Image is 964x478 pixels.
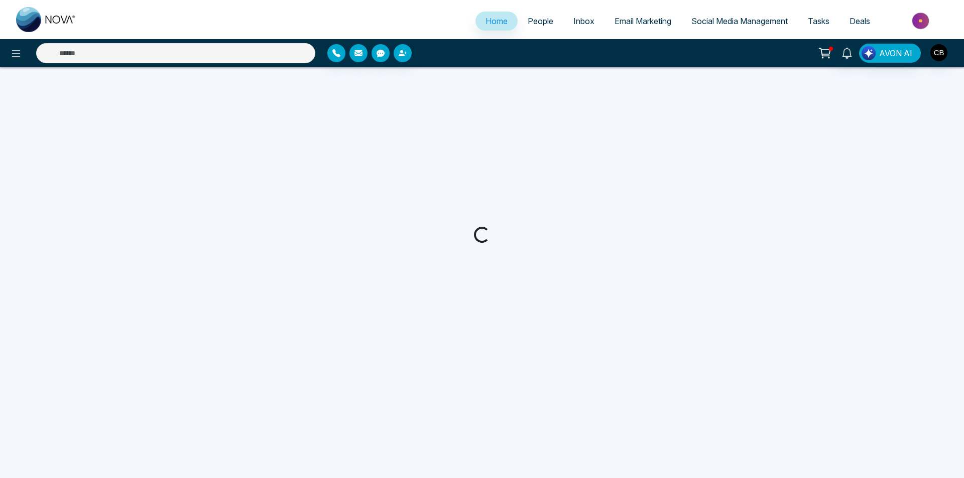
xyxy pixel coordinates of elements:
span: Home [486,16,508,26]
span: Tasks [808,16,829,26]
span: Social Media Management [691,16,788,26]
img: Market-place.gif [885,10,958,32]
img: Nova CRM Logo [16,7,76,32]
button: AVON AI [859,44,921,63]
img: User Avatar [930,44,947,61]
span: Inbox [573,16,594,26]
span: Email Marketing [615,16,671,26]
img: Lead Flow [862,46,876,60]
span: AVON AI [879,47,912,59]
span: People [528,16,553,26]
a: Social Media Management [681,12,798,31]
a: Deals [839,12,880,31]
a: Inbox [563,12,605,31]
a: People [518,12,563,31]
span: Deals [850,16,870,26]
a: Home [475,12,518,31]
a: Tasks [798,12,839,31]
a: Email Marketing [605,12,681,31]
